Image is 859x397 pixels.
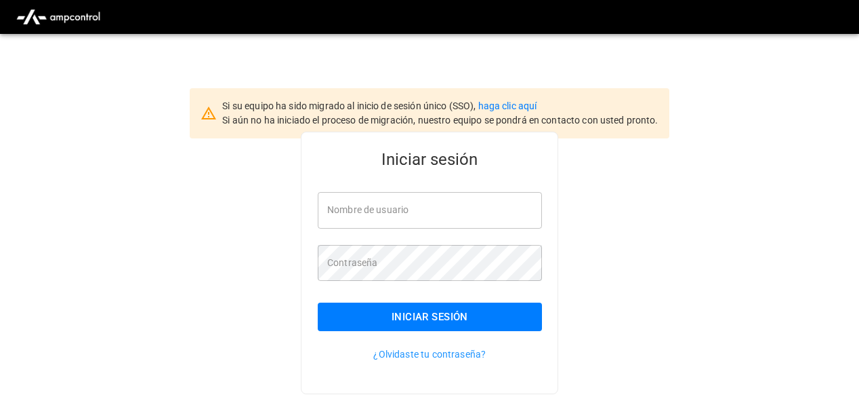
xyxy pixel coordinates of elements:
[318,347,542,361] p: ¿Olvidaste tu contraseña?
[222,100,478,111] span: Si su equipo ha sido migrado al inicio de sesión único (SSO),
[318,303,542,331] button: Iniciar sesión
[318,149,542,170] h5: Iniciar sesión
[222,115,658,126] span: Si aún no ha iniciado el proceso de migración, nuestro equipo se pondrá en contacto con usted pro...
[11,4,106,30] img: ampcontrol.io logo
[478,100,537,111] a: haga clic aquí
